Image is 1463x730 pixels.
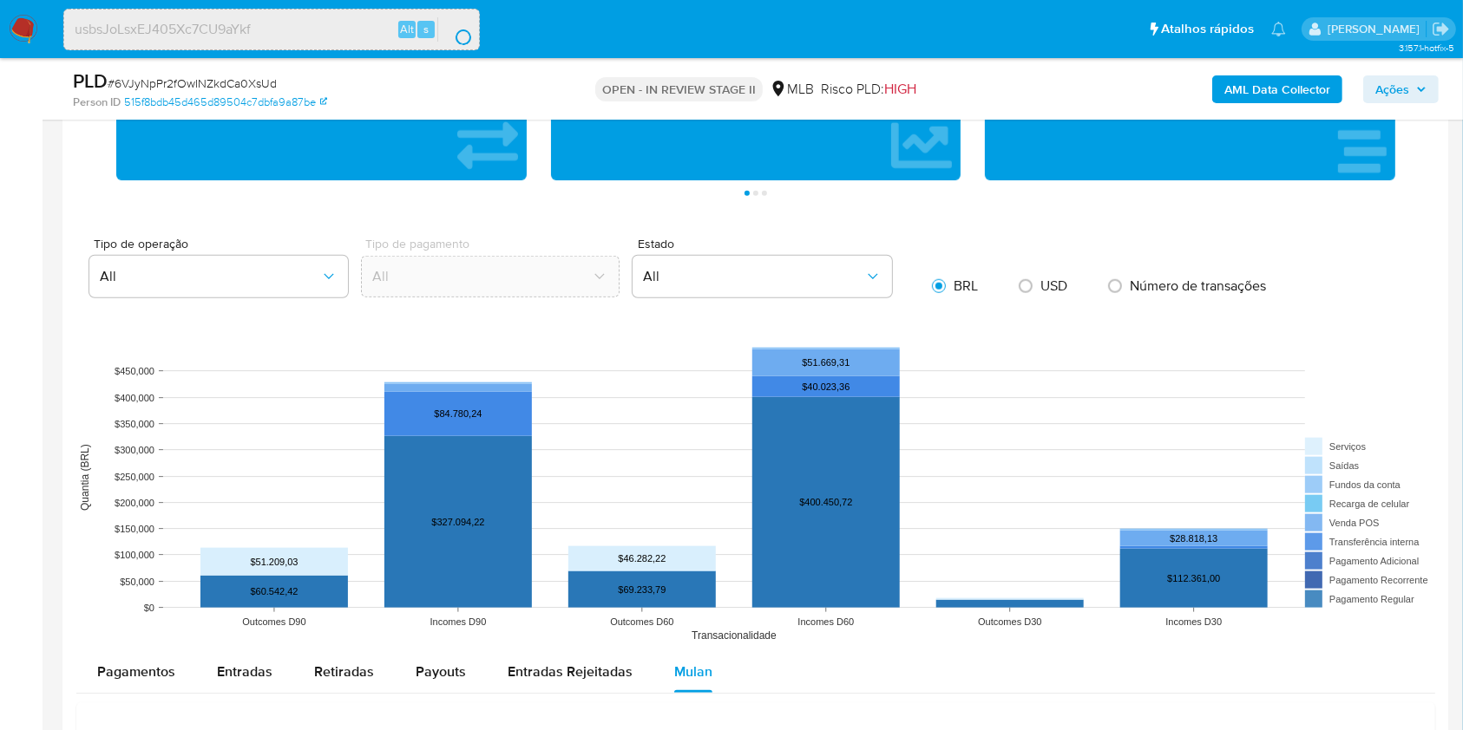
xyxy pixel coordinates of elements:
[1375,75,1409,103] span: Ações
[595,77,763,101] p: OPEN - IN REVIEW STAGE II
[821,80,916,99] span: Risco PLD:
[1224,75,1330,103] b: AML Data Collector
[1432,20,1450,38] a: Sair
[124,95,327,110] a: 515f8bdb45d465d89504c7dbfa9a87be
[400,21,414,37] span: Alt
[770,80,814,99] div: MLB
[884,79,916,99] span: HIGH
[1212,75,1342,103] button: AML Data Collector
[108,75,277,92] span: # 6VJyNpPr2fOwINZkdCa0XsUd
[73,95,121,110] b: Person ID
[1161,20,1254,38] span: Atalhos rápidos
[73,67,108,95] b: PLD
[1328,21,1426,37] p: ana.conceicao@mercadolivre.com
[1363,75,1439,103] button: Ações
[437,17,473,42] button: search-icon
[1271,22,1286,36] a: Notificações
[1399,41,1454,55] span: 3.157.1-hotfix-5
[423,21,429,37] span: s
[64,18,479,41] input: Pesquise usuários ou casos...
